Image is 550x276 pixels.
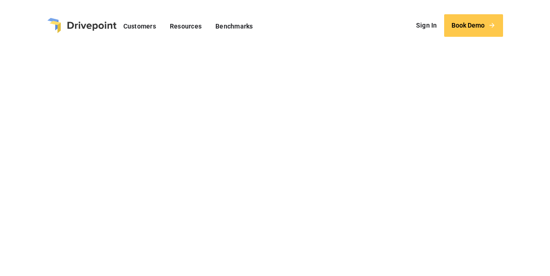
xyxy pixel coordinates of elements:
a: Book Demo [444,14,503,37]
div: Book Demo [452,22,485,29]
a: Sign In [411,18,442,32]
a: Customers [119,20,161,32]
a: home [47,18,116,33]
a: Resources [165,20,206,32]
a: Benchmarks [211,20,258,32]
